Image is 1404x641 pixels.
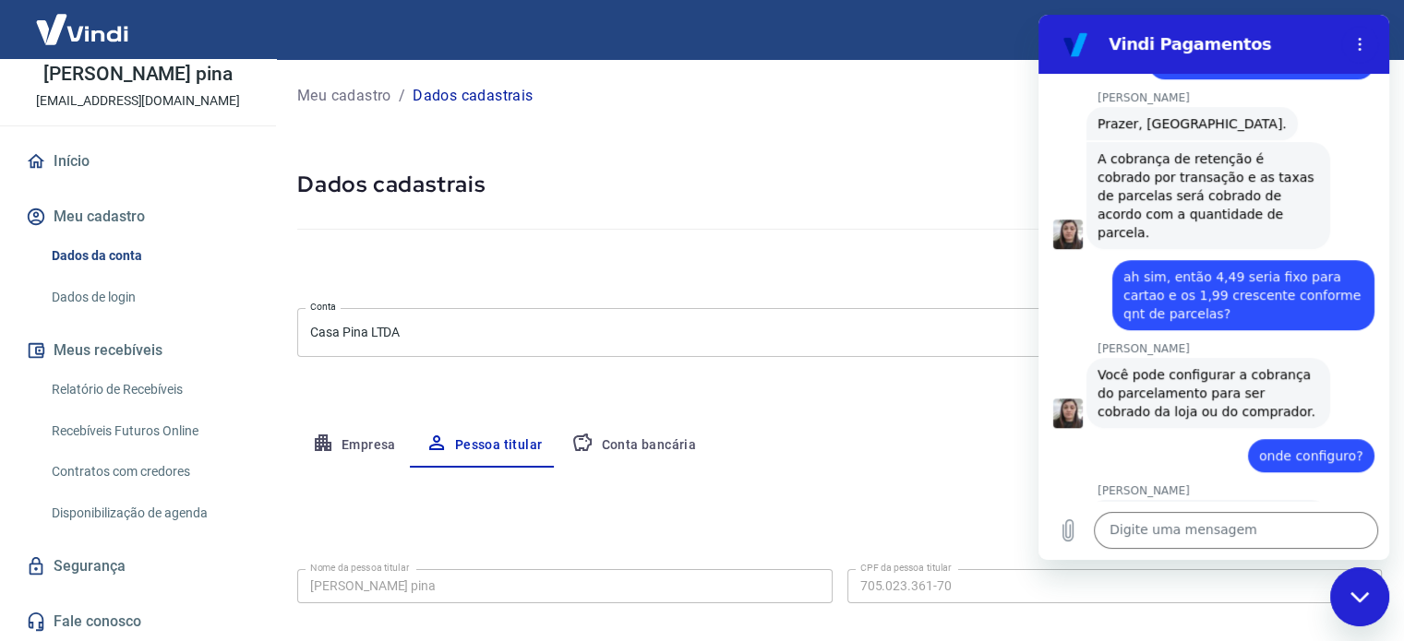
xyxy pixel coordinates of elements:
button: Meu cadastro [22,196,254,237]
p: / [399,85,405,107]
button: Sair [1315,13,1382,47]
p: [EMAIL_ADDRESS][DOMAIN_NAME] [36,91,240,111]
a: Meu cadastro [297,85,391,107]
a: Dados da conta [44,237,254,275]
img: Vindi [22,1,142,57]
a: Início [22,141,254,182]
a: Contratos com credores [44,453,254,491]
button: Meus recebíveis [22,330,254,371]
label: CPF da pessoa titular [860,561,952,575]
label: Nome da pessoa titular [310,561,409,575]
a: Dados de login [44,279,254,316]
h5: Dados cadastrais [297,170,1382,199]
a: Segurança [22,546,254,587]
div: Casa Pina LTDA [297,308,1382,357]
button: Empresa [297,423,411,468]
p: Dados cadastrais [413,85,533,107]
button: Conta bancária [557,423,711,468]
button: Pessoa titular [411,423,558,468]
label: Conta [310,300,336,314]
a: Relatório de Recebíveis [44,371,254,409]
a: Disponibilização de agenda [44,494,254,532]
iframe: Janela de mensagens [1038,15,1389,560]
p: [PERSON_NAME] pina [43,65,233,84]
iframe: Botão para iniciar a janela de mensagens, 5 mensagens não lidas [1330,567,1389,626]
a: Recebíveis Futuros Online [44,412,254,450]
